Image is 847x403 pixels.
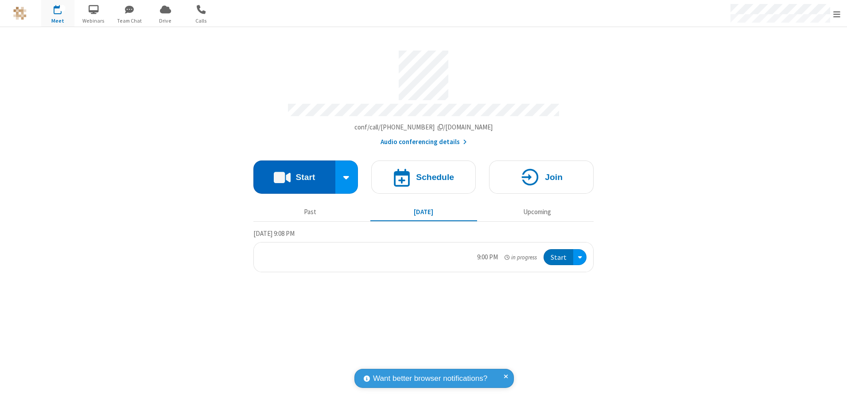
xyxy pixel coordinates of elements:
[505,253,537,262] em: in progress
[477,252,498,262] div: 9:00 PM
[370,203,477,220] button: [DATE]
[253,160,335,194] button: Start
[253,44,594,147] section: Account details
[373,373,487,384] span: Want better browser notifications?
[113,17,146,25] span: Team Chat
[185,17,218,25] span: Calls
[77,17,110,25] span: Webinars
[253,229,295,238] span: [DATE] 9:08 PM
[354,123,493,131] span: Copy my meeting room link
[335,160,358,194] div: Start conference options
[354,122,493,133] button: Copy my meeting room linkCopy my meeting room link
[295,173,315,181] h4: Start
[484,203,591,220] button: Upcoming
[544,249,573,266] button: Start
[149,17,182,25] span: Drive
[545,173,563,181] h4: Join
[573,249,587,266] div: Open menu
[381,137,467,147] button: Audio conferencing details
[41,17,74,25] span: Meet
[13,7,27,20] img: QA Selenium DO NOT DELETE OR CHANGE
[416,173,454,181] h4: Schedule
[257,203,364,220] button: Past
[371,160,476,194] button: Schedule
[60,5,66,12] div: 1
[489,160,594,194] button: Join
[253,228,594,273] section: Today's Meetings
